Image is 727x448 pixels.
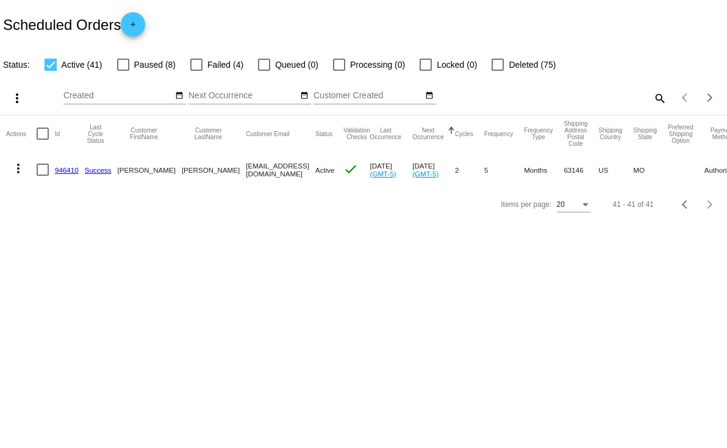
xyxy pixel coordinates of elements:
span: Failed (4) [207,57,243,72]
span: Locked (0) [437,57,477,72]
button: Change sorting for CustomerFirstName [118,127,171,140]
mat-header-cell: Validation Checks [343,115,370,152]
span: Deleted (75) [509,57,556,72]
span: Active (41) [62,57,102,72]
mat-cell: 5 [484,152,524,187]
button: Next page [698,192,722,217]
button: Previous page [673,192,698,217]
span: Status: [3,60,30,70]
mat-icon: more_vert [10,91,24,106]
a: 946410 [55,166,79,174]
button: Change sorting for Id [55,130,60,137]
mat-cell: US [598,152,633,187]
mat-cell: Months [524,152,564,187]
button: Change sorting for CustomerEmail [246,130,289,137]
mat-icon: search [652,89,667,107]
button: Change sorting for PreferredShippingOption [668,124,693,144]
a: Success [85,166,112,174]
a: (GMT-5) [412,170,439,178]
mat-select: Items per page: [557,201,591,209]
input: Created [63,91,173,101]
mat-cell: [PERSON_NAME] [118,152,182,187]
button: Change sorting for Cycles [455,130,473,137]
button: Previous page [673,85,698,110]
mat-cell: 2 [455,152,484,187]
mat-icon: check [343,162,358,176]
button: Change sorting for Frequency [484,130,513,137]
mat-icon: date_range [425,91,434,101]
a: (GMT-5) [370,170,396,178]
input: Customer Created [313,91,423,101]
div: Items per page: [501,200,551,209]
button: Change sorting for CustomerLastName [182,127,235,140]
button: Change sorting for NextOccurrenceUtc [412,127,444,140]
span: Processing (0) [350,57,405,72]
mat-cell: 63146 [564,152,598,187]
button: Change sorting for ShippingState [633,127,657,140]
mat-cell: MO [633,152,668,187]
mat-icon: add [126,20,140,35]
button: Change sorting for LastProcessingCycleId [85,124,107,144]
button: Change sorting for LastOccurrenceUtc [370,127,402,140]
span: Queued (0) [275,57,318,72]
mat-icon: date_range [300,91,309,101]
button: Change sorting for ShippingPostcode [564,120,587,147]
span: Paused (8) [134,57,176,72]
input: Next Occurrence [188,91,298,101]
div: 41 - 41 of 41 [613,200,654,209]
mat-cell: [DATE] [370,152,413,187]
mat-icon: date_range [175,91,184,101]
span: 20 [557,200,565,209]
mat-cell: [DATE] [412,152,455,187]
span: Active [315,166,335,174]
h2: Scheduled Orders [3,12,145,37]
button: Change sorting for FrequencyType [524,127,553,140]
mat-cell: [EMAIL_ADDRESS][DOMAIN_NAME] [246,152,315,187]
button: Next page [698,85,722,110]
mat-icon: more_vert [11,161,26,176]
mat-cell: [PERSON_NAME] [182,152,246,187]
mat-header-cell: Actions [6,115,37,152]
button: Change sorting for ShippingCountry [598,127,622,140]
button: Change sorting for Status [315,130,332,137]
